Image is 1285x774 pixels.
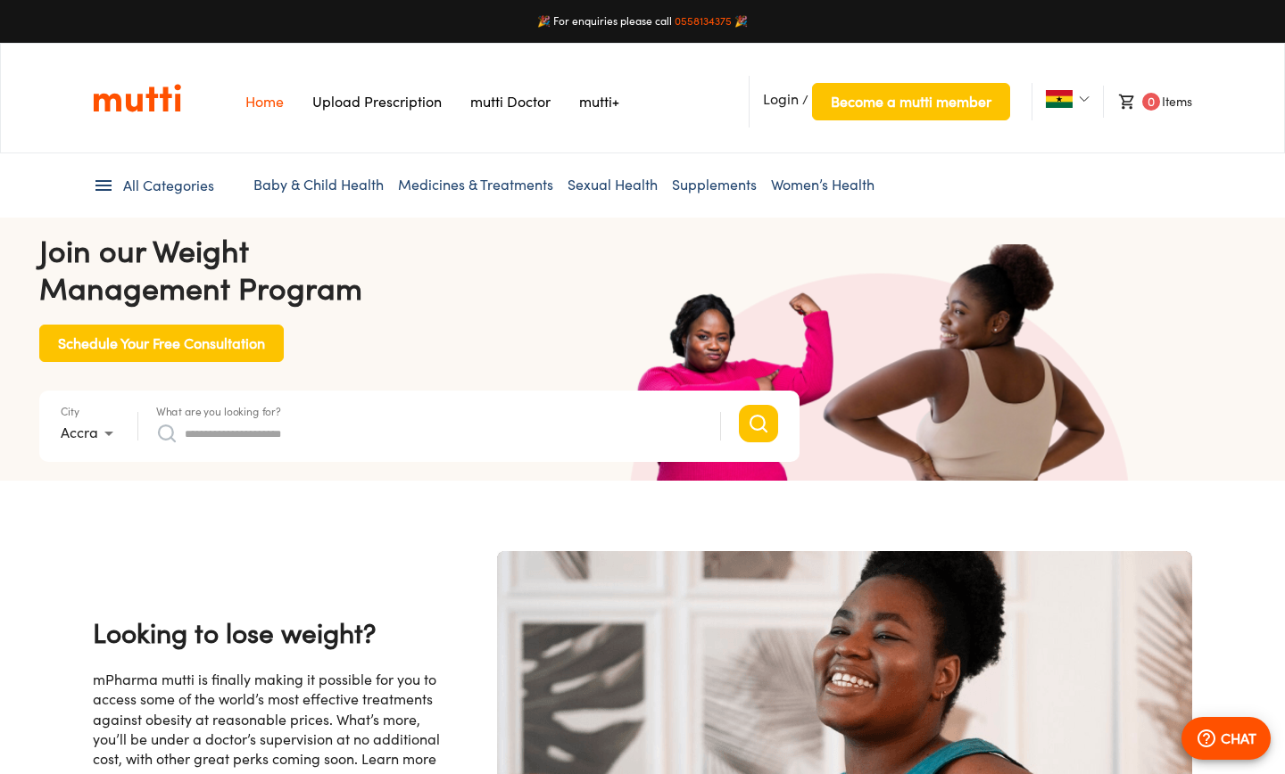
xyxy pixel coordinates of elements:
[39,325,284,362] button: Schedule Your Free Consultation
[61,419,120,448] div: Accra
[398,176,553,193] a: Medicines & Treatments
[93,83,181,113] img: Logo
[58,331,265,356] span: Schedule Your Free Consultation
[831,89,991,114] span: Become a mutti member
[771,176,875,193] a: Women’s Health
[39,232,800,307] h4: Join our Weight Management Program
[579,93,619,111] a: Navigates to mutti+ page
[672,176,757,193] a: Supplements
[253,176,384,193] a: Baby & Child Health
[156,406,281,416] label: What are you looking for?
[312,93,442,111] a: Navigates to Prescription Upload Page
[39,333,284,349] a: Schedule Your Free Consultation
[1221,728,1256,749] p: CHAT
[749,76,1010,128] li: /
[763,90,799,108] span: Login
[93,614,447,652] h4: Looking to lose weight?
[470,93,551,111] a: Navigates to mutti doctor website
[1103,86,1192,118] li: Items
[93,83,181,113] a: Link on the logo navigates to HomePage
[568,176,658,193] a: Sexual Health
[812,83,1010,120] button: Become a mutti member
[675,14,732,28] a: 0558134375
[123,176,214,196] span: All Categories
[739,405,778,442] button: Search
[1181,717,1271,760] button: CHAT
[61,406,79,416] label: City
[1142,93,1160,111] span: 0
[1079,94,1090,104] img: Dropdown
[1046,90,1073,108] img: Ghana
[245,93,284,111] a: Navigates to Home Page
